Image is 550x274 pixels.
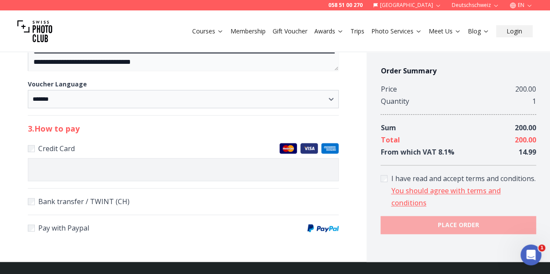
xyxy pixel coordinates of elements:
a: Gift Voucher [273,27,307,36]
div: Sum [380,122,396,134]
h2: 3 . How to pay [28,122,339,135]
a: You should agree with terms and conditions [391,186,500,208]
label: Credit Card [28,142,339,155]
input: Bank transfer / TWINT (CH) [28,198,35,205]
select: Voucher Language [28,90,339,108]
a: Photo Services [371,27,422,36]
label: Pay with Paypal [28,222,339,234]
div: Quantity [380,95,409,107]
a: Courses [192,27,223,36]
b: PLACE ORDER [438,221,479,229]
button: Trips [347,25,368,37]
a: Blog [468,27,489,36]
span: I have read and accept terms and conditions . [391,174,535,183]
img: Master Cards [280,143,297,154]
iframe: Secure card payment input frame [33,165,333,174]
img: Paypal [307,224,339,232]
h4: Order Summary [380,66,536,76]
a: 058 51 00 270 [328,2,363,9]
button: Meet Us [425,25,464,37]
div: Price [380,83,397,95]
img: American Express [321,143,339,154]
span: 14.99 [519,147,536,157]
span: 200.00 [515,135,536,145]
textarea: Message on the gift card [28,43,339,71]
span: 200.00 [515,123,536,132]
input: Pay with PaypalPaypal [28,224,35,231]
span: 1 [538,244,545,251]
button: Courses [189,25,227,37]
a: Membership [230,27,266,36]
button: Gift Voucher [269,25,311,37]
div: 1 [532,95,536,107]
div: Total [380,134,400,146]
img: Visa [300,143,318,154]
b: Voucher Language [28,80,87,88]
button: Awards [311,25,347,37]
div: From which VAT 8.1 % [380,146,454,158]
input: Accept terms [380,175,387,182]
iframe: Intercom live chat [520,244,541,265]
a: Awards [314,27,343,36]
button: Blog [464,25,493,37]
div: 200.00 [515,83,536,95]
button: Photo Services [368,25,425,37]
label: Bank transfer / TWINT (CH) [28,195,339,208]
button: Membership [227,25,269,37]
button: Login [496,25,533,37]
a: Meet Us [429,27,461,36]
button: PLACE ORDER [380,216,536,234]
img: Swiss photo club [17,14,52,49]
a: Trips [350,27,364,36]
input: Credit CardMaster CardsVisaAmerican Express [28,145,35,152]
